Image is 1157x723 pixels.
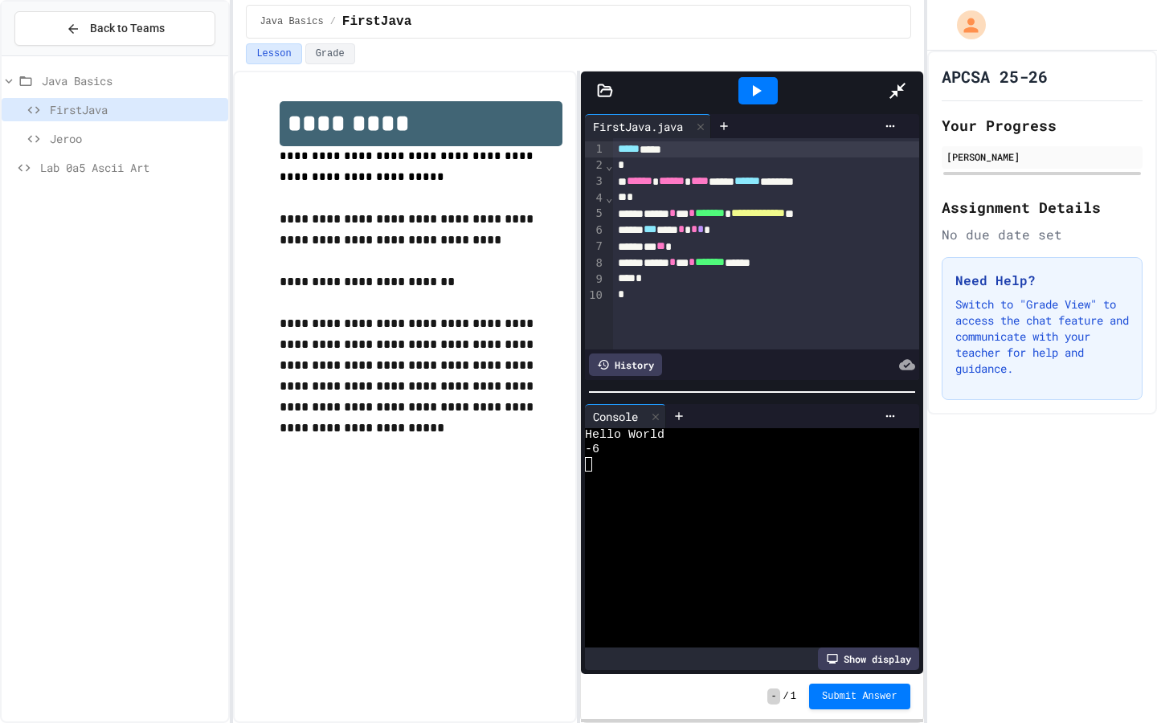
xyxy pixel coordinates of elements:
[342,12,411,31] span: FirstJava
[585,114,711,138] div: FirstJava.java
[90,20,165,37] span: Back to Teams
[14,11,215,46] button: Back to Teams
[585,206,605,222] div: 5
[50,130,222,147] span: Jeroo
[585,255,605,272] div: 8
[783,690,789,703] span: /
[942,65,1048,88] h1: APCSA 25-26
[585,428,664,443] span: Hello World
[940,6,990,43] div: My Account
[605,159,613,172] span: Fold line
[942,225,1143,244] div: No due date set
[589,353,662,376] div: History
[330,15,336,28] span: /
[767,688,779,705] span: -
[585,443,599,457] span: -6
[585,141,605,157] div: 1
[585,190,605,206] div: 4
[942,114,1143,137] h2: Your Progress
[585,223,605,239] div: 6
[822,690,897,703] span: Submit Answer
[585,118,691,135] div: FirstJava.java
[585,408,646,425] div: Console
[585,157,605,174] div: 2
[246,43,301,64] button: Lesson
[50,101,222,118] span: FirstJava
[818,647,919,670] div: Show display
[305,43,355,64] button: Grade
[585,174,605,190] div: 3
[585,272,605,288] div: 9
[42,72,222,89] span: Java Basics
[585,239,605,255] div: 7
[585,404,666,428] div: Console
[791,690,796,703] span: 1
[955,271,1129,290] h3: Need Help?
[946,149,1138,164] div: [PERSON_NAME]
[955,296,1129,377] p: Switch to "Grade View" to access the chat feature and communicate with your teacher for help and ...
[40,159,222,176] span: Lab 0a5 Ascii Art
[585,288,605,304] div: 10
[942,196,1143,219] h2: Assignment Details
[605,191,613,204] span: Fold line
[809,684,910,709] button: Submit Answer
[260,15,323,28] span: Java Basics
